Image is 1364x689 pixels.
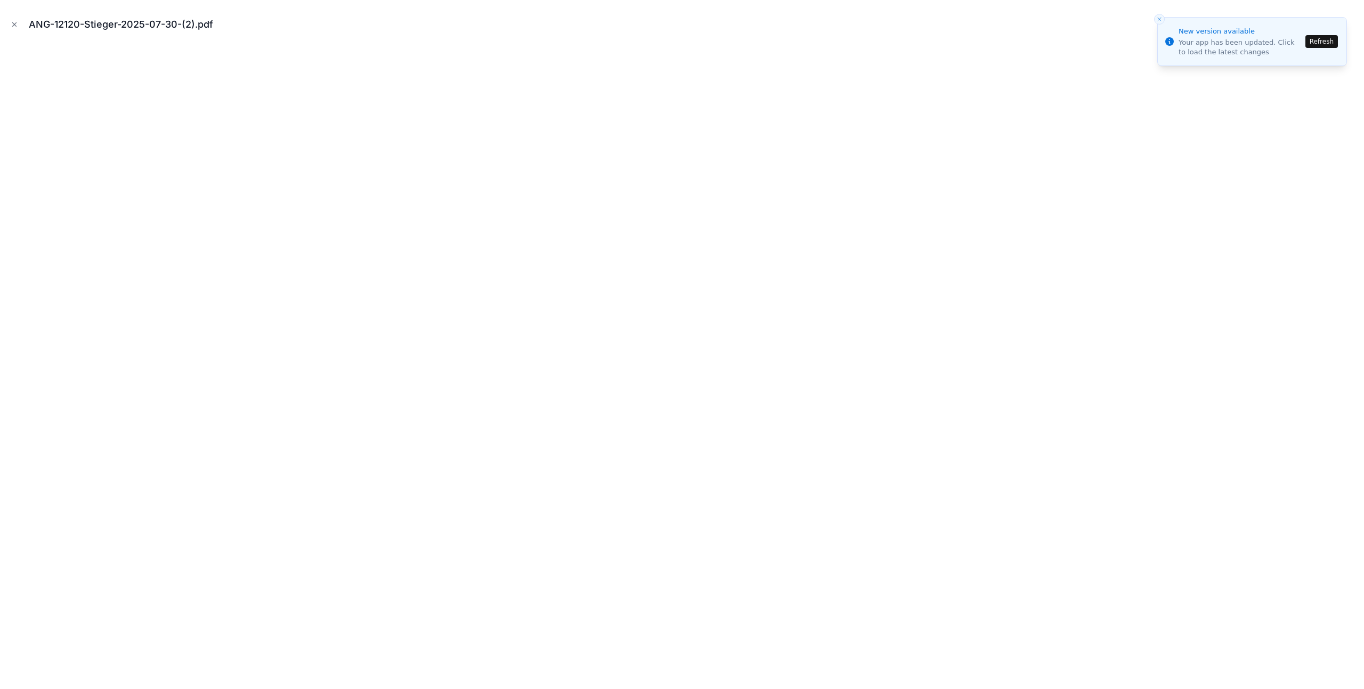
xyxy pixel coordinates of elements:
[9,45,1355,680] iframe: pdf-iframe
[1305,35,1338,48] button: Refresh
[9,19,20,30] button: Close modal
[1179,26,1302,37] div: New version available
[29,17,222,32] div: ANG-12120-Stieger-2025-07-30-(2).pdf
[1154,14,1165,24] button: Close toast
[1179,38,1302,57] div: Your app has been updated. Click to load the latest changes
